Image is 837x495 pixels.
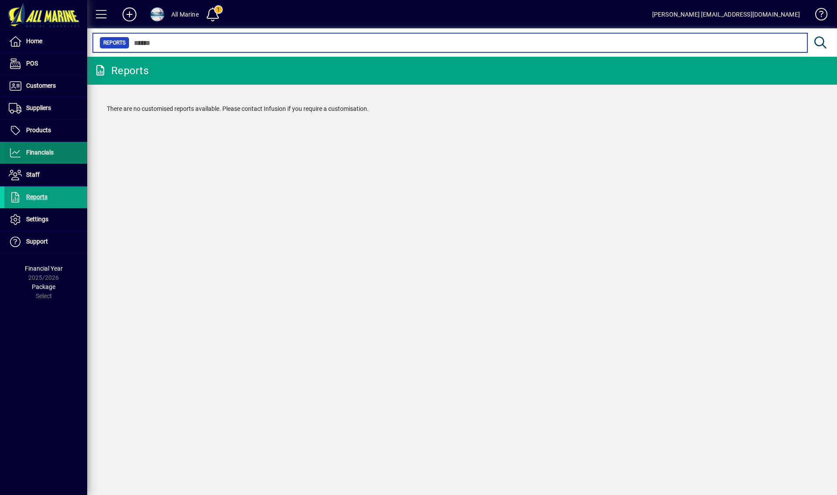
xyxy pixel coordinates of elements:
a: Knowledge Base [809,2,826,30]
span: Financials [26,149,54,156]
span: Reports [26,193,48,200]
a: Support [4,231,87,253]
button: Profile [143,7,171,22]
a: Products [4,120,87,141]
span: Suppliers [26,104,51,111]
div: [PERSON_NAME] [EMAIL_ADDRESS][DOMAIN_NAME] [652,7,800,21]
span: Staff [26,171,40,178]
a: Financials [4,142,87,164]
span: Financial Year [25,265,63,272]
span: Settings [26,216,48,223]
div: All Marine [171,7,199,21]
span: Reports [103,38,126,47]
span: POS [26,60,38,67]
a: Settings [4,209,87,230]
a: Staff [4,164,87,186]
span: Customers [26,82,56,89]
div: Reports [94,64,149,78]
a: POS [4,53,87,75]
div: There are no customised reports available. Please contact Infusion if you require a customisation. [98,96,826,122]
span: Package [32,283,55,290]
button: Add [116,7,143,22]
a: Home [4,31,87,52]
span: Products [26,127,51,134]
span: Support [26,238,48,245]
a: Suppliers [4,97,87,119]
a: Customers [4,75,87,97]
span: Home [26,38,42,45]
